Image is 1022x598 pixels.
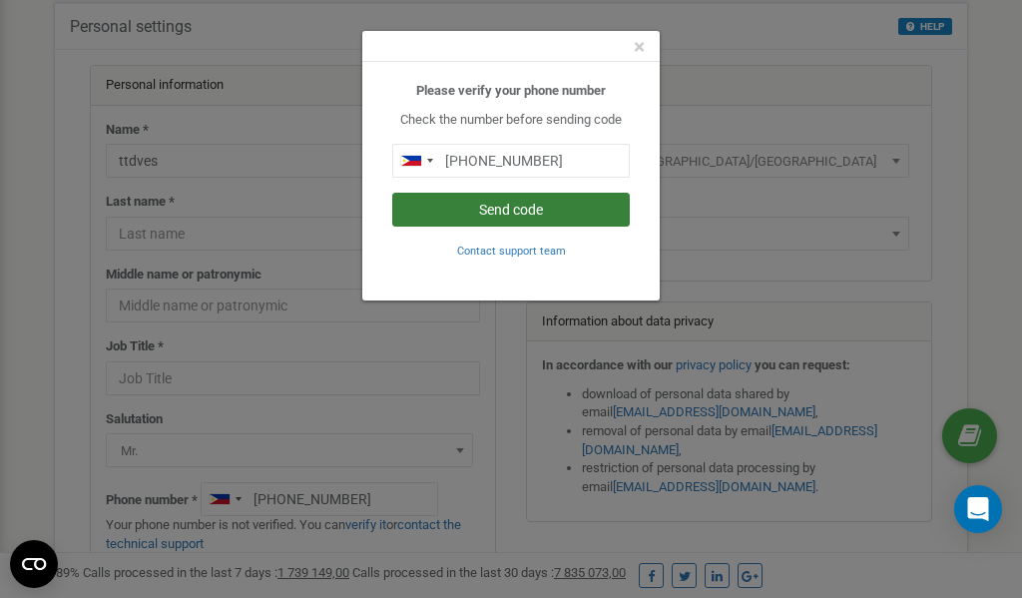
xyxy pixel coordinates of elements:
[10,540,58,588] button: Open CMP widget
[457,243,566,258] a: Contact support team
[954,485,1002,533] div: Open Intercom Messenger
[634,37,645,58] button: Close
[392,111,630,130] p: Check the number before sending code
[634,35,645,59] span: ×
[392,193,630,227] button: Send code
[393,145,439,177] div: Telephone country code
[392,144,630,178] input: 0905 123 4567
[457,245,566,258] small: Contact support team
[416,83,606,98] b: Please verify your phone number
